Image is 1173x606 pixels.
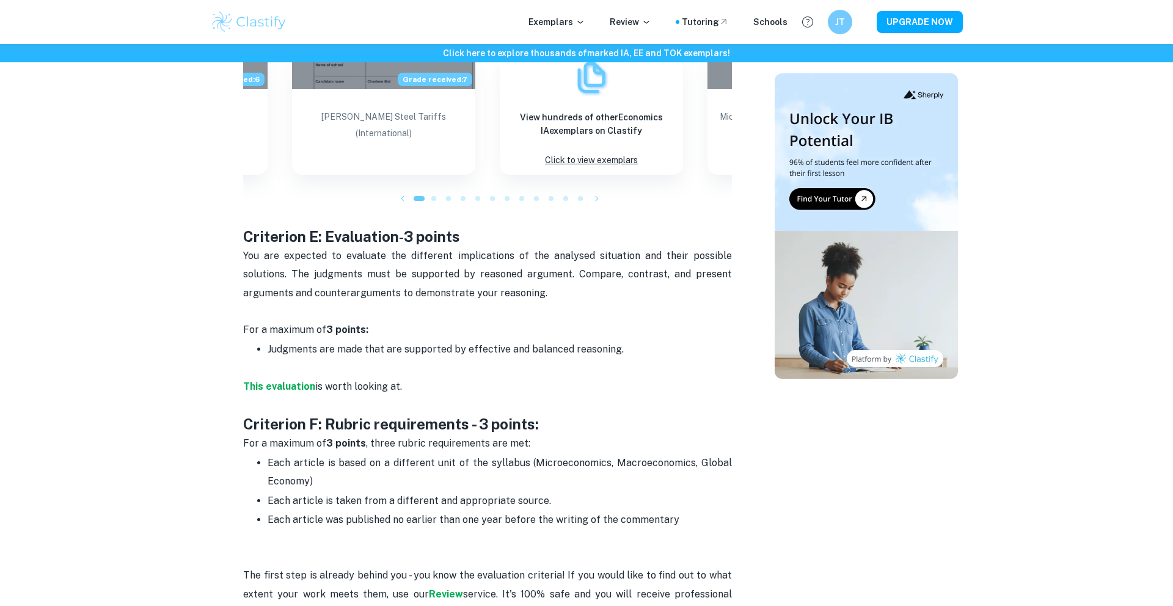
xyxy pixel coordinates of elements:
[243,437,530,449] span: For a maximum of , three rubric requirements are met:
[292,53,475,175] a: Blog exemplar: Donald Trump's Steel Tariffs (InternatioGrade received:7[PERSON_NAME] Steel Tariff...
[573,59,610,96] img: Exemplars
[828,10,852,34] button: JT
[2,46,1171,60] h6: Click here to explore thousands of marked IA, EE and TOK exemplars !
[268,457,734,487] span: Each article is based on a different unit of the syllabus (Microeconomics, Macroeconomics, Global...
[243,250,734,299] span: You are expected to evaluate the different implications of the analysed situation and their possi...
[877,11,963,33] button: UPGRADE NOW
[404,228,460,245] strong: 3 points
[243,228,399,245] strong: Criterion E: Evaluation
[243,228,460,245] span: -
[243,381,315,392] a: This evaluation
[243,324,368,335] span: For a maximum of
[268,343,624,355] span: Judgments are made that are supported by effective and balanced reasoning.
[210,10,288,34] img: Clastify logo
[326,437,366,449] strong: 3 points
[775,73,958,379] img: Thumbnail
[326,324,368,335] strong: 3 points:
[707,53,891,175] a: Blog exemplar: Microeconomics IA on Cigarette taxes in Microeconomics IA on Cigarette taxes in [G...
[682,15,729,29] a: Tutoring
[528,15,585,29] p: Exemplars
[545,152,638,169] p: Click to view exemplars
[315,381,402,392] span: is worth looking at.
[753,15,787,29] a: Schools
[268,495,551,506] span: Each article is taken from a different and appropriate source.
[610,15,651,29] p: Review
[797,12,818,32] button: Help and Feedback
[510,111,673,137] h6: View hundreds of other Economics IA exemplars on Clastify
[833,15,847,29] h6: JT
[302,109,466,162] p: [PERSON_NAME] Steel Tariffs (International)
[243,415,539,433] strong: Criterion F: Rubric requirements - 3 points:
[429,588,463,600] a: Review
[398,73,472,86] span: Grade received: 7
[268,514,679,525] span: Each article was published no earlier than one year before the writing of the commentary
[717,109,881,162] p: Microeconomics IA on Cigarette taxes in [GEOGRAPHIC_DATA]
[500,53,683,175] a: ExemplarsView hundreds of otherEconomics IAexemplars on ClastifyClick to view exemplars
